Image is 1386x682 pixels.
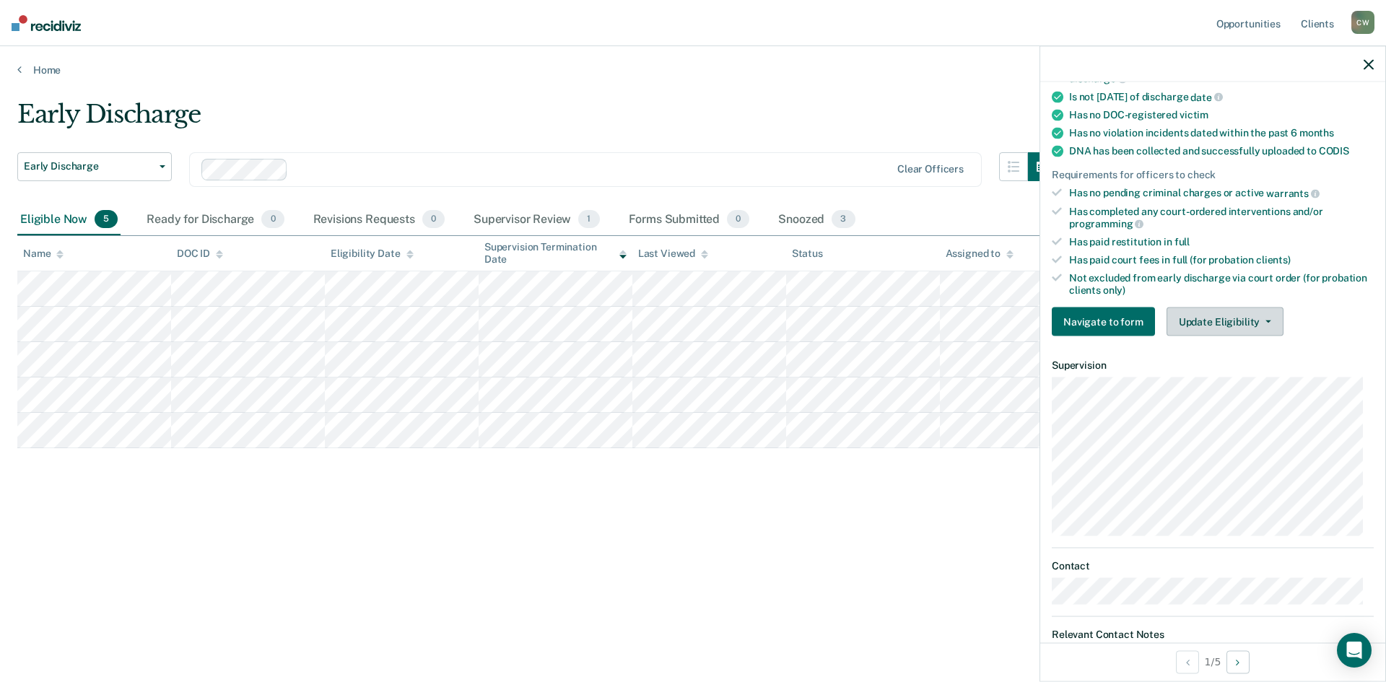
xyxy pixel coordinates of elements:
dt: Contact [1052,559,1374,572]
a: Navigate to form link [1052,307,1161,336]
div: Has paid restitution in [1069,236,1374,248]
div: Snoozed [775,204,858,236]
span: 0 [261,210,284,229]
div: Name [23,248,64,260]
span: 0 [727,210,749,229]
div: C W [1351,11,1374,34]
div: Has no violation incidents dated within the past 6 [1069,127,1374,139]
span: Early Discharge [24,160,154,172]
span: warrants [1266,187,1320,198]
button: Next Opportunity [1226,650,1250,673]
span: programming [1069,218,1143,229]
span: clients) [1256,253,1291,265]
span: CODIS [1319,145,1349,157]
span: months [1299,127,1334,139]
span: only) [1103,284,1125,295]
div: Ready for Discharge [144,204,287,236]
div: 1 / 5 [1040,642,1385,681]
div: Is not [DATE] of discharge [1069,90,1374,103]
span: 3 [832,210,855,229]
dt: Supervision [1052,359,1374,372]
span: 0 [422,210,445,229]
div: Assigned to [946,248,1014,260]
span: 1 [578,210,599,229]
div: DNA has been collected and successfully uploaded to [1069,145,1374,157]
div: Requirements for officers to check [1052,169,1374,181]
div: Forms Submitted [626,204,753,236]
div: Revisions Requests [310,204,448,236]
span: date [1190,91,1222,102]
div: Has no DOC-registered [1069,109,1374,121]
div: Status [792,248,823,260]
span: full [1174,236,1190,248]
div: Clear officers [897,163,964,175]
span: 5 [95,210,118,229]
div: Early Discharge [17,100,1057,141]
button: Previous Opportunity [1176,650,1199,673]
span: victim [1180,109,1208,121]
div: Supervisor Review [471,204,603,236]
div: Not excluded from early discharge via court order (for probation clients [1069,271,1374,296]
dt: Relevant Contact Notes [1052,629,1374,641]
a: Home [17,64,1369,76]
div: DOC ID [177,248,223,260]
button: Navigate to form [1052,307,1155,336]
img: Recidiviz [12,15,81,31]
div: Has no pending criminal charges or active [1069,187,1374,200]
div: Has completed any court-ordered interventions and/or [1069,205,1374,229]
div: Supervision Termination Date [484,241,627,266]
div: Eligible Now [17,204,121,236]
div: Last Viewed [638,248,708,260]
button: Update Eligibility [1167,307,1283,336]
div: Has paid court fees in full (for probation [1069,253,1374,266]
div: Open Intercom Messenger [1337,633,1372,668]
div: Eligibility Date [331,248,414,260]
